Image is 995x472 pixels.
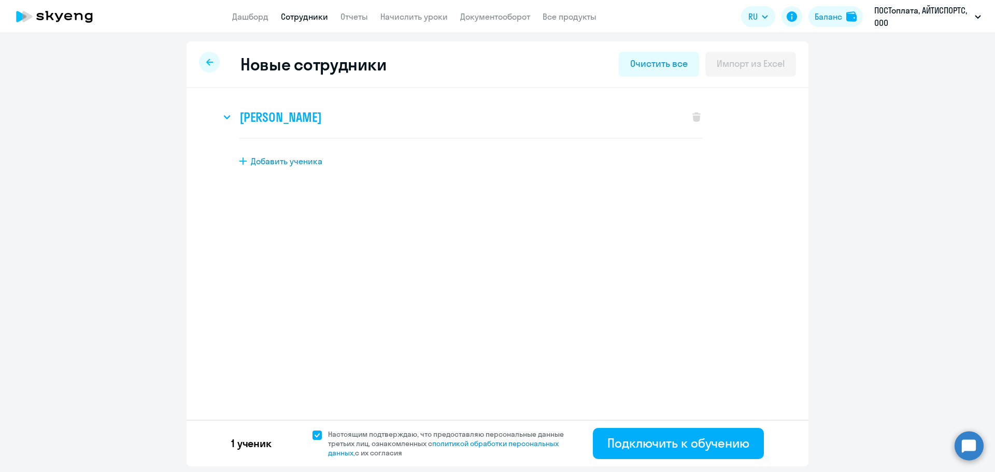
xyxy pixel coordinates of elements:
div: Подключить к обучению [607,435,749,451]
div: Импорт из Excel [717,57,785,70]
button: ПОСТоплата, АЙТИСПОРТС, ООО [869,4,986,29]
a: Сотрудники [281,11,328,22]
a: Все продукты [543,11,596,22]
span: RU [748,10,758,23]
h2: Новые сотрудники [240,54,386,75]
img: balance [846,11,857,22]
h3: [PERSON_NAME] [239,109,321,125]
a: Отчеты [340,11,368,22]
button: Очистить все [619,52,699,77]
a: политикой обработки персональных данных, [328,439,559,457]
a: Дашборд [232,11,268,22]
p: ПОСТоплата, АЙТИСПОРТС, ООО [874,4,971,29]
div: Баланс [815,10,842,23]
span: Настоящим подтверждаю, что предоставляю персональные данные третьих лиц, ознакомленных с с их сог... [328,430,576,457]
button: Подключить к обучению [593,428,764,459]
div: Очистить все [630,57,687,70]
span: Добавить ученика [251,155,322,167]
button: Балансbalance [808,6,863,27]
a: Документооборот [460,11,530,22]
button: RU [741,6,775,27]
button: Импорт из Excel [705,52,796,77]
a: Начислить уроки [380,11,448,22]
p: 1 ученик [231,436,272,451]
